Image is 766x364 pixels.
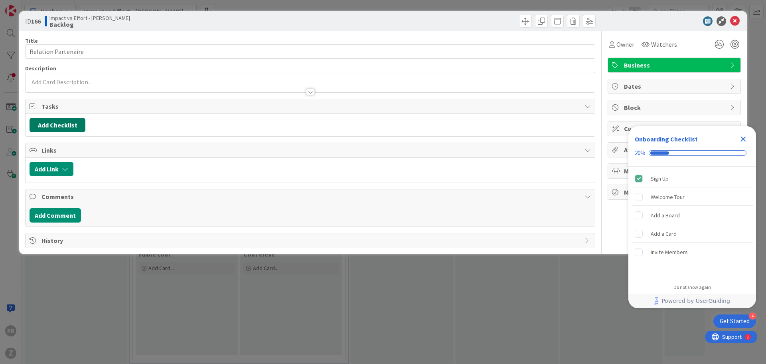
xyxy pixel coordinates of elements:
[628,126,756,308] div: Checklist Container
[661,296,730,306] span: Powered by UserGuiding
[25,37,38,44] label: Title
[41,192,580,201] span: Comments
[624,166,726,176] span: Mirrors
[713,314,756,328] div: Open Get Started checklist, remaining modules: 4
[651,211,680,220] div: Add a Board
[25,44,595,59] input: type card name here...
[632,243,753,261] div: Invite Members is incomplete.
[749,312,756,320] div: 4
[635,134,698,144] div: Onboarding Checklist
[624,145,726,155] span: Attachments
[651,247,688,257] div: Invite Members
[624,124,726,133] span: Custom Fields
[632,294,752,308] a: Powered by UserGuiding
[25,65,56,72] span: Description
[632,170,753,187] div: Sign Up is complete.
[632,225,753,243] div: Add a Card is incomplete.
[624,82,726,91] span: Dates
[651,229,677,239] div: Add a Card
[616,40,634,49] span: Owner
[651,40,677,49] span: Watchers
[673,284,711,290] div: Do not show again
[49,15,130,21] span: Impact vs Effort - [PERSON_NAME]
[41,3,43,10] div: 2
[41,101,580,111] span: Tasks
[31,17,41,25] b: 166
[635,149,646,157] div: 20%
[17,1,36,11] span: Support
[635,149,750,157] div: Checklist progress: 20%
[30,162,73,176] button: Add Link
[30,118,85,132] button: Add Checklist
[632,207,753,224] div: Add a Board is incomplete.
[624,187,726,197] span: Metrics
[737,133,750,145] div: Close Checklist
[624,60,726,70] span: Business
[30,208,81,223] button: Add Comment
[49,21,130,28] b: Backlog
[41,236,580,245] span: History
[41,145,580,155] span: Links
[720,317,750,325] div: Get Started
[651,192,685,202] div: Welcome Tour
[632,188,753,206] div: Welcome Tour is incomplete.
[624,103,726,112] span: Block
[628,167,756,279] div: Checklist items
[628,294,756,308] div: Footer
[651,174,669,183] div: Sign Up
[668,125,681,133] span: ( 0/0 )
[25,16,41,26] span: ID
